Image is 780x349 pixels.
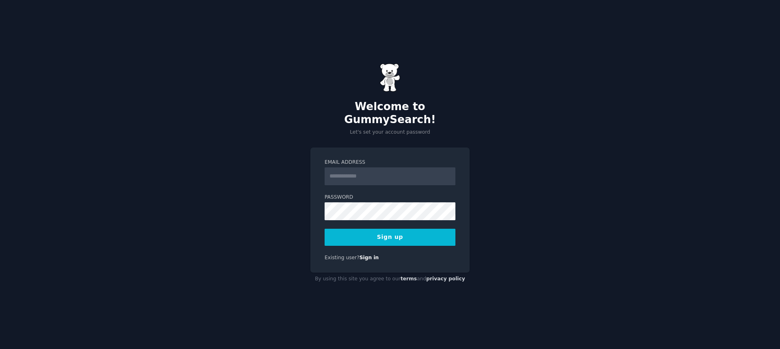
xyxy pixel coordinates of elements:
[401,276,417,282] a: terms
[325,255,360,260] span: Existing user?
[360,255,379,260] a: Sign in
[380,63,400,92] img: Gummy Bear
[426,276,465,282] a: privacy policy
[325,194,455,201] label: Password
[325,229,455,246] button: Sign up
[310,273,470,286] div: By using this site you agree to our and
[325,159,455,166] label: Email Address
[310,129,470,136] p: Let's set your account password
[310,100,470,126] h2: Welcome to GummySearch!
